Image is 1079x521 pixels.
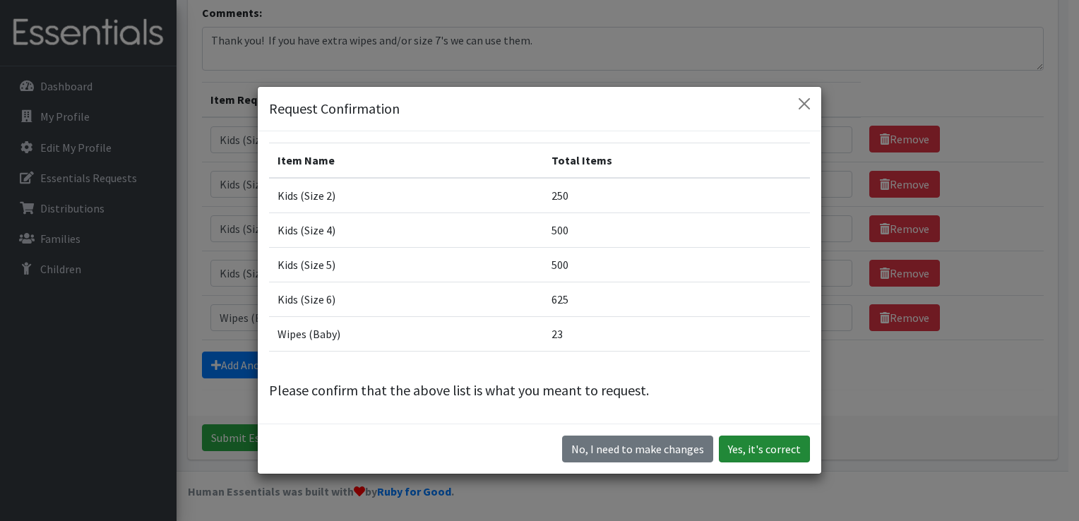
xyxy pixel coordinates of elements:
h5: Request Confirmation [269,98,400,119]
td: Kids (Size 6) [269,282,543,317]
p: Please confirm that the above list is what you meant to request. [269,380,810,401]
td: 23 [543,317,810,352]
td: Kids (Size 5) [269,248,543,282]
button: Close [793,92,816,115]
th: Total Items [543,143,810,179]
button: No I need to make changes [562,436,713,462]
td: 500 [543,213,810,248]
th: Item Name [269,143,543,179]
td: Kids (Size 2) [269,178,543,213]
td: 250 [543,178,810,213]
td: 500 [543,248,810,282]
td: 625 [543,282,810,317]
td: Kids (Size 4) [269,213,543,248]
td: Wipes (Baby) [269,317,543,352]
button: Yes, it's correct [719,436,810,462]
